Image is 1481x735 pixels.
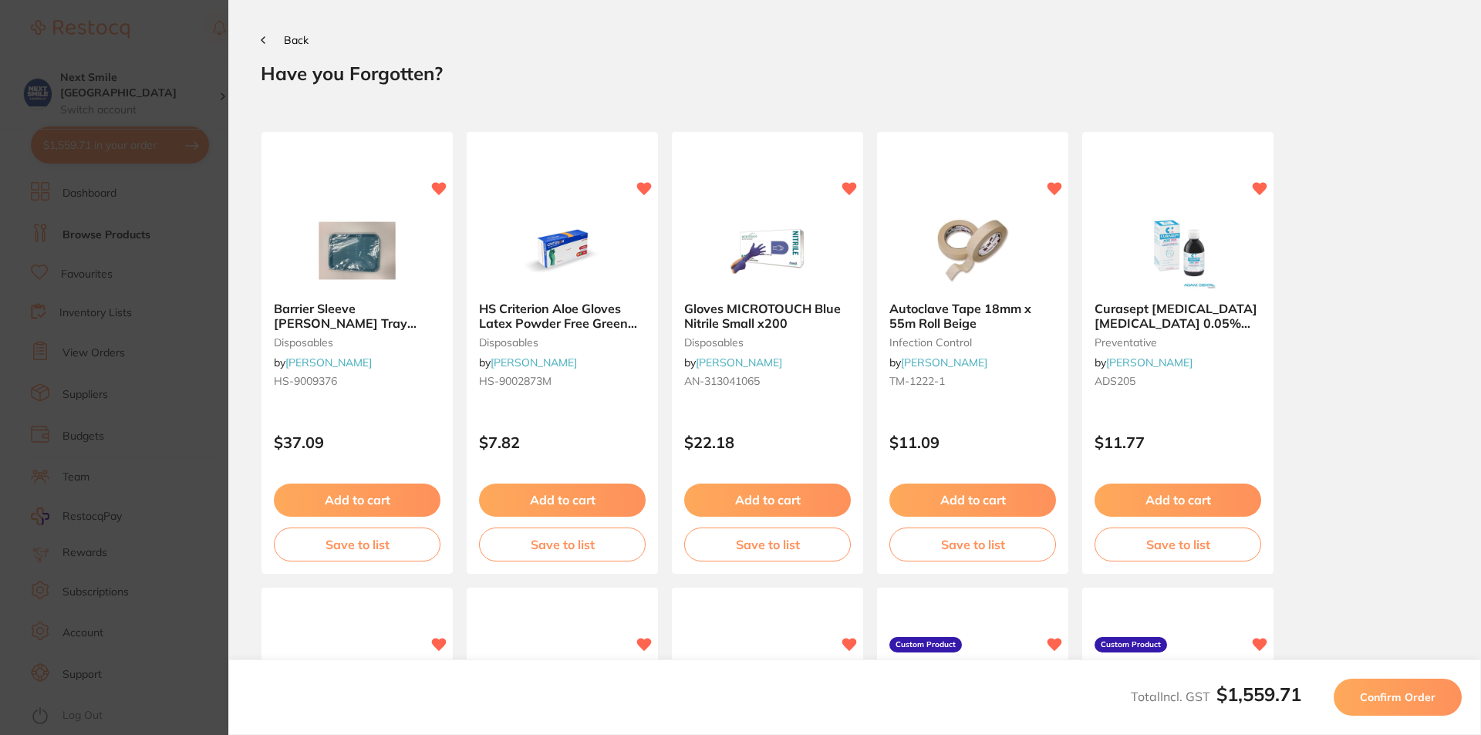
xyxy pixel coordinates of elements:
[901,356,987,369] a: [PERSON_NAME]
[274,528,440,561] button: Save to list
[1095,433,1261,451] p: $11.77
[1334,679,1462,716] button: Confirm Order
[1095,484,1261,516] button: Add to cart
[889,336,1056,349] small: infection control
[717,212,818,289] img: Gloves MICROTOUCH Blue Nitrile Small x200
[491,356,577,369] a: [PERSON_NAME]
[684,433,851,451] p: $22.18
[1106,356,1193,369] a: [PERSON_NAME]
[1095,528,1261,561] button: Save to list
[1131,689,1301,704] span: Total Incl. GST
[889,356,987,369] span: by
[274,433,440,451] p: $37.09
[889,637,962,652] label: Custom Product
[274,336,440,349] small: disposables
[274,484,440,516] button: Add to cart
[479,356,577,369] span: by
[479,484,646,516] button: Add to cart
[1095,637,1167,652] label: Custom Product
[274,356,372,369] span: by
[889,375,1056,387] small: TM-1222-1
[479,336,646,349] small: disposables
[261,34,309,46] button: Back
[889,433,1056,451] p: $11.09
[1095,336,1261,349] small: preventative
[1216,683,1301,706] b: $1,559.71
[512,212,612,289] img: HS Criterion Aloe Gloves Latex Powder Free Green Medium x 100
[261,62,1449,85] h2: Have you Forgotten?
[684,356,782,369] span: by
[684,336,851,349] small: disposables
[684,302,851,330] b: Gloves MICROTOUCH Blue Nitrile Small x200
[923,212,1023,289] img: Autoclave Tape 18mm x 55m Roll Beige
[1095,356,1193,369] span: by
[889,484,1056,516] button: Add to cart
[1360,690,1435,704] span: Confirm Order
[684,528,851,561] button: Save to list
[479,528,646,561] button: Save to list
[274,302,440,330] b: Barrier Sleeve HENRY SCHEIN Tray covers 36 x 27cm Box 500
[285,356,372,369] a: [PERSON_NAME]
[284,33,309,47] span: Back
[479,375,646,387] small: HS-9002873M
[1128,212,1228,289] img: Curasept Chlorhexidine Mouth Rinse 0.05% Fluoride 200ml
[696,356,782,369] a: [PERSON_NAME]
[307,212,407,289] img: Barrier Sleeve HENRY SCHEIN Tray covers 36 x 27cm Box 500
[1095,302,1261,330] b: Curasept Chlorhexidine Mouth Rinse 0.05% Fluoride 200ml
[479,302,646,330] b: HS Criterion Aloe Gloves Latex Powder Free Green Medium x 100
[684,375,851,387] small: AN-313041065
[684,484,851,516] button: Add to cart
[889,528,1056,561] button: Save to list
[274,375,440,387] small: HS-9009376
[479,433,646,451] p: $7.82
[1095,375,1261,387] small: ADS205
[889,302,1056,330] b: Autoclave Tape 18mm x 55m Roll Beige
